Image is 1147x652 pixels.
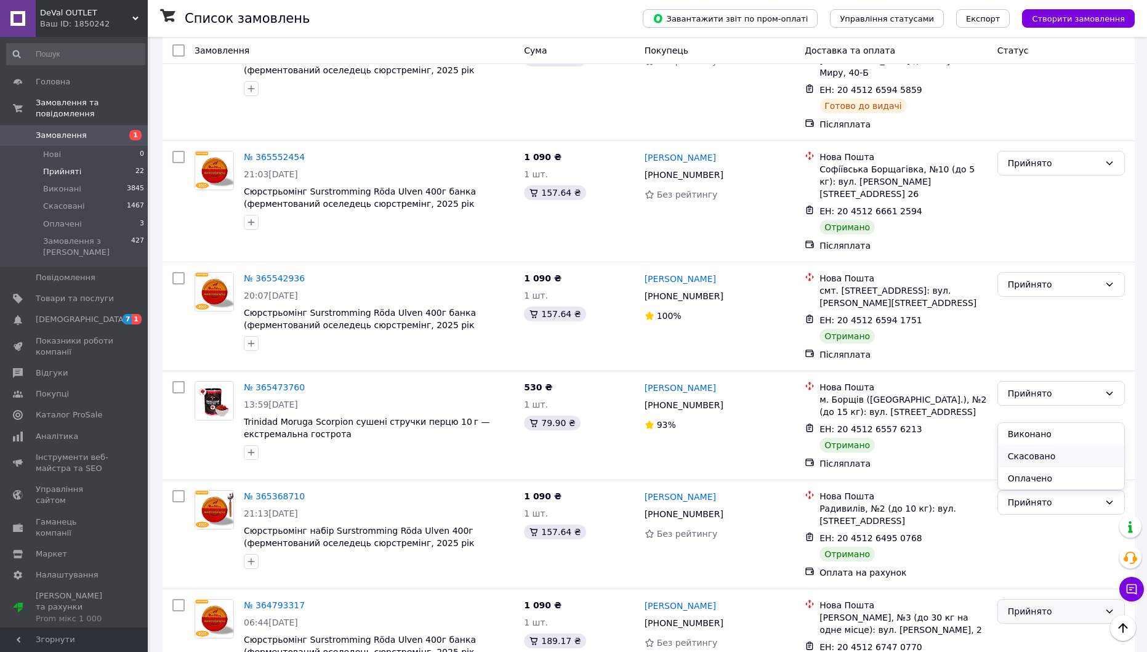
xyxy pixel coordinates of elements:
span: Без рейтингу [657,638,718,648]
span: 21:13[DATE] [244,509,298,518]
span: ЕН: 20 4512 6594 5859 [819,85,922,95]
span: [PHONE_NUMBER] [645,400,723,410]
span: Сюрстрьомінг Surstromming Röda Ulven 400г банка (ферментований оселедець сюрстремінг, 2025 рік ви... [244,187,476,221]
div: Нова Пошта [819,599,988,611]
a: Фото товару [195,151,234,190]
div: смт. [STREET_ADDRESS]: вул. [PERSON_NAME][STREET_ADDRESS] [819,284,988,309]
span: Маркет [36,549,67,560]
span: 1 шт. [524,400,548,409]
a: Фото товару [195,272,234,312]
span: Покупці [36,388,69,400]
div: Отримано [819,547,875,561]
h1: Список замовлень [185,11,310,26]
span: Без рейтингу [657,529,718,539]
a: [PERSON_NAME] [645,491,716,503]
span: Замовлення та повідомлення [36,97,148,119]
span: Каталог ProSale [36,409,102,421]
span: 22 [135,166,144,177]
img: Фото товару [195,600,233,638]
span: Нові [43,149,61,160]
span: Головна [36,76,70,87]
span: 3 [140,219,144,230]
div: Отримано [819,329,875,344]
div: Прийнято [1008,156,1100,170]
span: Статус [997,46,1029,55]
span: Оплачені [43,219,82,230]
div: Отримано [819,438,875,453]
span: Експорт [966,14,1000,23]
span: Покупець [645,46,688,55]
a: Створити замовлення [1010,13,1135,23]
span: Інструменти веб-майстра та SEO [36,452,114,474]
span: Завантажити звіт по пром-оплаті [653,13,808,24]
span: Показники роботи компанії [36,336,114,358]
button: Експорт [956,9,1010,28]
a: Сюрстрьомінг Surstromming Röda Ulven 400г банка (ферментований оселедець сюрстремінг, 2025 рік ви... [244,308,476,342]
a: № 365368710 [244,491,305,501]
a: [PERSON_NAME] [645,600,716,612]
button: Наверх [1110,615,1136,641]
button: Створити замовлення [1022,9,1135,28]
a: Фото товару [195,599,234,638]
div: 189.17 ₴ [524,634,586,648]
span: 1 [129,130,142,140]
span: 1467 [127,201,144,212]
a: [PERSON_NAME] [645,273,716,285]
div: Післяплата [819,239,988,252]
li: Виконано [998,423,1124,445]
a: № 365552454 [244,152,305,162]
span: Управління сайтом [36,484,114,506]
span: Управління статусами [840,14,934,23]
span: 06:44[DATE] [244,618,298,627]
button: Завантажити звіт по пром-оплаті [643,9,818,28]
a: Сюрстрьомінг набір Surstromming Röda Ulven 400г (ферментований оселедець сюрстремінг, 2025 рік ви... [244,526,474,560]
input: Пошук [6,43,145,65]
div: Прийнято [1008,496,1100,509]
span: 7 [123,314,132,324]
div: Післяплата [819,457,988,470]
span: ЕН: 20 4512 6747 0770 [819,642,922,652]
span: 21:03[DATE] [244,169,298,179]
span: Повідомлення [36,272,95,283]
span: DeVal OUTLET [40,7,132,18]
div: Прийнято [1008,387,1100,400]
span: 1 шт. [524,291,548,300]
span: ЕН: 20 4512 6557 6213 [819,424,922,434]
span: 13:59[DATE] [244,400,298,409]
span: [PHONE_NUMBER] [645,509,723,519]
span: 427 [131,236,144,258]
span: Скасовані [43,201,85,212]
button: Управління статусами [830,9,944,28]
span: Сюрстрьомінг Surstromming Röda Ulven 400г банка (ферментований оселедець сюрстремінг, 2025 рік ви... [244,53,476,87]
img: Фото товару [195,382,233,420]
span: Гаманець компанії [36,517,114,539]
img: Фото товару [195,151,233,190]
img: Фото товару [195,273,233,311]
span: 100% [657,311,682,321]
div: Нова Пошта [819,381,988,393]
a: № 364793317 [244,600,305,610]
span: Замовлення [36,130,87,141]
span: Товари та послуги [36,293,114,304]
span: Замовлення [195,46,249,55]
div: Prom мікс 1 000 [36,613,114,624]
span: ЕН: 20 4512 6495 0768 [819,533,922,543]
img: Фото товару [195,491,233,529]
button: Чат з покупцем [1119,577,1144,602]
span: Налаштування [36,569,99,581]
a: [PERSON_NAME] [645,382,716,394]
span: 1 090 ₴ [524,273,561,283]
span: [PHONE_NUMBER] [645,618,723,628]
div: Прийнято [1008,278,1100,291]
div: 157.64 ₴ [524,307,586,321]
span: Створити замовлення [1032,14,1125,23]
span: 1 090 ₴ [524,152,561,162]
a: Trinidad Moruga Scorpion сушені стручки перцю 10 г — екстремальна гострота [244,417,490,439]
div: Оплата на рахунок [819,566,988,579]
a: Фото товару [195,490,234,529]
a: № 365473760 [244,382,305,392]
div: Післяплата [819,348,988,361]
